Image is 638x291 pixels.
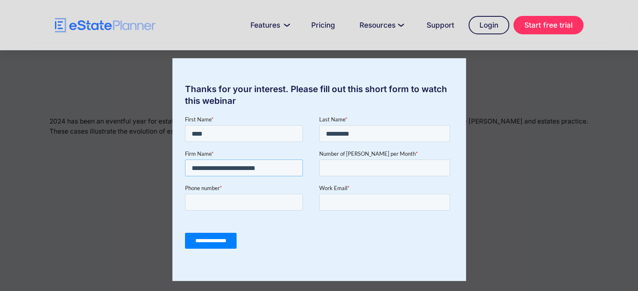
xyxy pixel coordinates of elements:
[469,16,509,34] a: Login
[240,17,297,33] a: Features
[349,17,412,33] a: Resources
[513,16,583,34] a: Start free trial
[172,83,466,107] div: Thanks for your interest. Please fill out this short form to watch this webinar
[55,18,156,33] a: home
[301,17,345,33] a: Pricing
[185,115,453,256] iframe: Form 0
[417,17,464,33] a: Support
